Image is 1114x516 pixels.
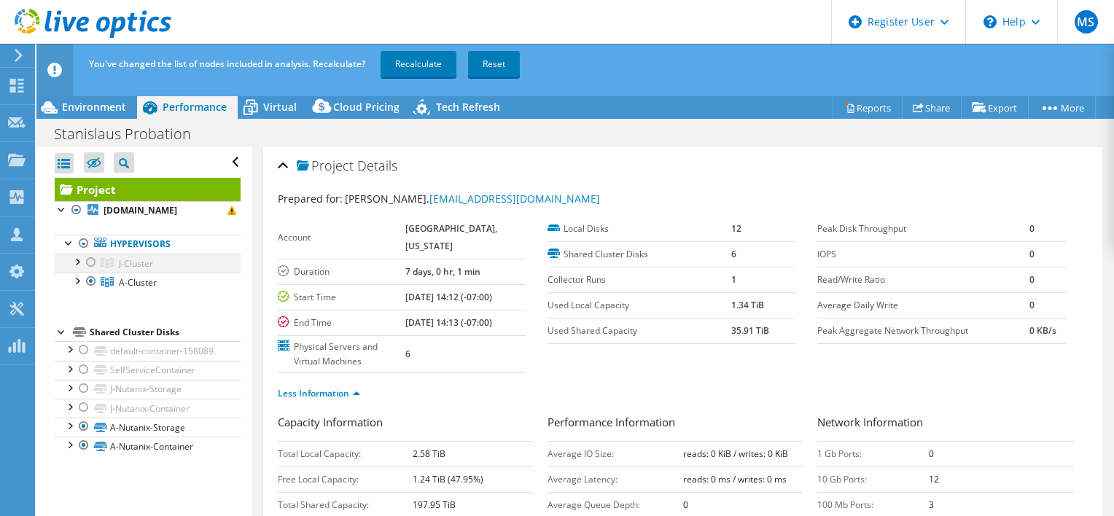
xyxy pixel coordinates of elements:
[104,204,177,216] b: [DOMAIN_NAME]
[278,441,413,466] td: Total Local Capacity:
[683,473,787,485] b: reads: 0 ms / writes: 0 ms
[548,298,731,313] label: Used Local Capacity
[1029,222,1035,235] b: 0
[62,100,126,114] span: Environment
[55,380,241,399] a: J-Nutanix-Storage
[1028,96,1096,119] a: More
[548,247,731,262] label: Shared Cluster Disks
[55,341,241,360] a: default-container-158089
[731,222,741,235] b: 12
[902,96,962,119] a: Share
[405,265,480,278] b: 7 days, 0 hr, 1 min
[55,254,241,273] a: J-Cluster
[929,447,934,460] b: 0
[357,157,397,174] span: Details
[55,201,241,220] a: [DOMAIN_NAME]
[1029,248,1035,260] b: 0
[55,418,241,437] a: A-Nutanix-Storage
[278,387,360,399] a: Less Information
[55,437,241,456] a: A-Nutanix-Container
[89,58,365,70] span: You've changed the list of nodes included in analysis. Recalculate?
[163,100,227,114] span: Performance
[548,466,683,492] td: Average Latency:
[405,291,492,303] b: [DATE] 14:12 (-07:00)
[817,441,928,466] td: 1 Gb Ports:
[345,192,600,206] span: [PERSON_NAME],
[278,192,343,206] label: Prepared for:
[548,222,731,236] label: Local Disks
[278,340,406,369] label: Physical Servers and Virtual Machines
[548,414,803,434] h3: Performance Information
[817,414,1072,434] h3: Network Information
[90,324,241,341] div: Shared Cluster Disks
[817,324,1029,338] label: Peak Aggregate Network Throughput
[1075,10,1098,34] span: MS
[55,361,241,380] a: SelfServiceContainer
[55,178,241,201] a: Project
[683,499,688,511] b: 0
[405,316,492,329] b: [DATE] 14:13 (-07:00)
[278,316,406,330] label: End Time
[119,276,157,289] span: A-Cluster
[468,51,520,77] a: Reset
[413,499,456,511] b: 197.95 TiB
[55,399,241,418] a: J-Nutanix-Container
[55,235,241,254] a: Hypervisors
[1029,324,1056,337] b: 0 KB/s
[548,273,731,287] label: Collector Runs
[1029,299,1035,311] b: 0
[731,248,736,260] b: 6
[278,265,406,279] label: Duration
[983,15,997,28] svg: \n
[436,100,500,114] span: Tech Refresh
[381,51,456,77] a: Recalculate
[929,473,939,485] b: 12
[297,159,354,173] span: Project
[278,466,413,492] td: Free Local Capacity:
[683,447,788,460] b: reads: 0 KiB / writes: 0 KiB
[817,273,1029,287] label: Read/Write Ratio
[55,273,241,292] a: A-Cluster
[47,126,214,142] h1: Stanislaus Probation
[263,100,297,114] span: Virtual
[731,324,769,337] b: 35.91 TiB
[278,414,533,434] h3: Capacity Information
[405,348,410,360] b: 6
[413,473,483,485] b: 1.24 TiB (47.95%)
[548,441,683,466] td: Average IO Size:
[833,96,903,119] a: Reports
[429,192,600,206] a: [EMAIL_ADDRESS][DOMAIN_NAME]
[413,447,445,460] b: 2.58 TiB
[817,298,1029,313] label: Average Daily Write
[333,100,400,114] span: Cloud Pricing
[405,222,497,252] b: [GEOGRAPHIC_DATA], [US_STATE]
[817,247,1029,262] label: IOPS
[731,273,736,286] b: 1
[731,299,764,311] b: 1.34 TiB
[817,466,928,492] td: 10 Gb Ports:
[548,324,731,338] label: Used Shared Capacity
[278,230,406,245] label: Account
[119,257,153,270] span: J-Cluster
[929,499,934,511] b: 3
[817,222,1029,236] label: Peak Disk Throughput
[1029,273,1035,286] b: 0
[278,290,406,305] label: Start Time
[961,96,1029,119] a: Export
